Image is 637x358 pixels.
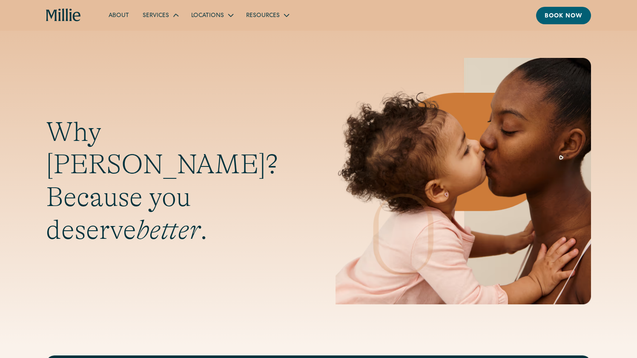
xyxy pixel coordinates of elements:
[143,11,169,20] div: Services
[184,8,239,22] div: Locations
[191,11,224,20] div: Locations
[239,8,295,22] div: Resources
[46,116,301,246] h1: Why [PERSON_NAME]? Because you deserve .
[102,8,136,22] a: About
[246,11,280,20] div: Resources
[545,12,582,21] div: Book now
[336,58,591,304] img: Mother and baby sharing a kiss, highlighting the emotional bond and nurturing care at the heart o...
[536,7,591,24] a: Book now
[136,8,184,22] div: Services
[136,215,200,245] em: better
[46,9,81,22] a: home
